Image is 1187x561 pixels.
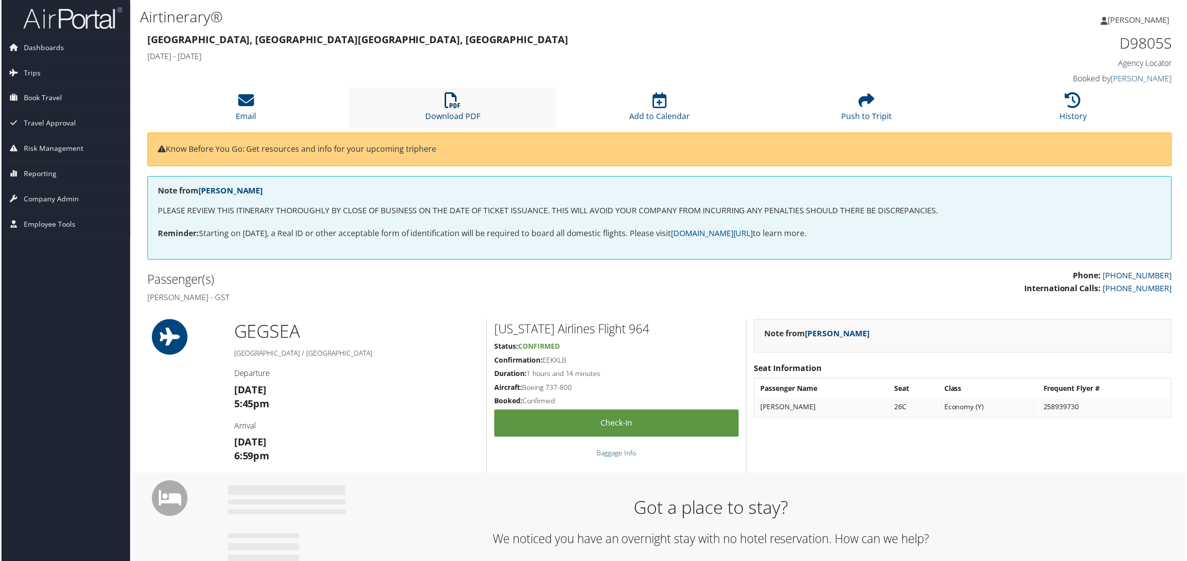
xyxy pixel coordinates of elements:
span: Dashboards [22,35,63,60]
h5: EEKXLB [494,356,739,366]
p: PLEASE REVIEW THIS ITINERARY THOROUGHLY BY CLOSE OF BUSINESS ON THE DATE OF TICKET ISSUANCE. THIS... [157,205,1163,218]
p: Starting on [DATE], a Real ID or other acceptable form of identification will be required to boar... [157,228,1163,241]
strong: Seat Information [755,364,823,374]
h5: 1 hours and 14 minutes [494,370,739,379]
strong: 5:45pm [233,398,269,411]
strong: [DATE] [233,436,266,450]
a: Push to Tripit [842,98,893,122]
a: [PERSON_NAME] [1103,5,1181,35]
a: Email [235,98,256,122]
strong: Note from [157,186,262,196]
td: [PERSON_NAME] [756,399,889,417]
h5: Confirmed [494,397,739,407]
a: [PERSON_NAME] [806,329,870,340]
a: [PHONE_NUMBER] [1105,271,1174,282]
span: Travel Approval [22,111,74,136]
strong: Aircraft: [494,383,522,393]
strong: 6:59pm [233,450,269,464]
a: Download PDF [425,98,480,122]
td: 26C [890,399,939,417]
span: Book Travel [22,86,61,111]
img: airportal-logo.png [22,6,121,30]
h4: Arrival [233,422,479,433]
th: Class [940,380,1039,398]
strong: International Calls: [1026,284,1103,295]
a: here [419,144,436,155]
th: Seat [890,380,939,398]
a: Add to Calendar [630,98,690,122]
h4: [PERSON_NAME] - GST [146,293,653,304]
h1: D9805S [928,33,1174,54]
strong: Booked: [494,397,523,406]
h2: [US_STATE] Airlines Flight 964 [494,321,739,338]
h4: [DATE] - [DATE] [146,51,913,62]
a: [PHONE_NUMBER] [1105,284,1174,295]
h1: GEG SEA [233,320,479,345]
h4: Booked by [928,73,1174,84]
span: Trips [22,61,39,85]
strong: Duration: [494,370,527,379]
strong: Reminder: [157,228,198,239]
td: 258939730 [1040,399,1172,417]
h5: [GEOGRAPHIC_DATA] / [GEOGRAPHIC_DATA] [233,349,479,359]
span: Company Admin [22,187,77,212]
h4: Agency Locator [928,58,1174,68]
span: Reporting [22,162,55,187]
a: [DOMAIN_NAME][URL] [671,228,754,239]
p: Know Before You Go: Get resources and info for your upcoming trip [157,143,1163,156]
strong: Phone: [1075,271,1103,282]
h1: Airtinerary® [139,6,834,27]
h2: Passenger(s) [146,272,653,289]
th: Frequent Flyer # [1040,380,1172,398]
h4: Departure [233,369,479,379]
a: [PERSON_NAME] [198,186,262,196]
a: History [1061,98,1089,122]
span: Employee Tools [22,212,74,237]
h5: Boeing 737-800 [494,383,739,393]
span: Confirmed [518,342,560,352]
strong: [DATE] [233,384,266,397]
td: Economy (Y) [940,399,1039,417]
th: Passenger Name [756,380,889,398]
span: Risk Management [22,136,82,161]
strong: Note from [765,329,870,340]
a: Check-in [494,411,739,438]
strong: Confirmation: [494,356,542,366]
a: [PERSON_NAME] [1113,73,1174,84]
strong: [GEOGRAPHIC_DATA], [GEOGRAPHIC_DATA] [GEOGRAPHIC_DATA], [GEOGRAPHIC_DATA] [146,33,568,46]
strong: Status: [494,342,518,352]
a: Baggage Info [597,449,637,459]
span: [PERSON_NAME] [1110,14,1171,25]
